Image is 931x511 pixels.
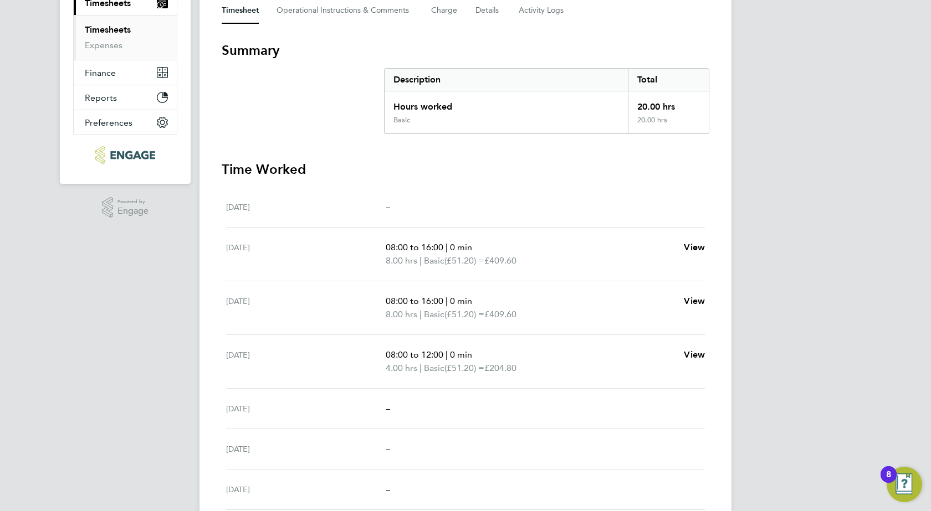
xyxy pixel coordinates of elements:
div: [DATE] [226,348,386,375]
span: Engage [117,207,149,216]
span: 08:00 to 16:00 [386,242,443,252]
a: View [684,241,705,254]
span: | [420,363,422,373]
div: [DATE] [226,241,386,267]
span: 0 min [450,242,472,252]
span: Basic [424,254,444,267]
a: View [684,295,705,308]
a: Expenses [85,40,122,50]
div: Timesheets [74,15,177,60]
span: View [684,242,705,252]
button: Finance [74,60,177,85]
button: Reports [74,85,177,110]
span: (£51.20) = [444,309,484,319]
span: 0 min [450,349,472,360]
span: Basic [424,308,444,321]
span: Reports [85,92,117,103]
span: 8.00 hrs [386,255,417,266]
span: | [420,255,422,266]
span: – [386,484,390,494]
span: £204.80 [484,363,516,373]
span: – [386,202,390,212]
span: View [684,296,705,306]
a: View [684,348,705,362]
div: [DATE] [226,442,386,456]
span: (£51.20) = [444,255,484,266]
span: View [684,349,705,360]
section: Timesheet [222,42,709,510]
span: £409.60 [484,309,516,319]
a: Powered byEngage [102,197,149,218]
span: 4.00 hrs [386,363,417,373]
span: 08:00 to 12:00 [386,349,443,360]
div: Basic [393,116,410,125]
span: Powered by [117,197,149,207]
span: Finance [85,68,116,78]
a: Timesheets [85,24,131,35]
span: | [446,349,448,360]
div: 20.00 hrs [628,91,709,116]
h3: Time Worked [222,161,709,178]
span: | [446,242,448,252]
span: Basic [424,362,444,375]
div: [DATE] [226,295,386,321]
span: 0 min [450,296,472,306]
div: Hours worked [385,91,628,116]
span: | [446,296,448,306]
span: Preferences [85,117,132,128]
div: 20.00 hrs [628,116,709,133]
span: – [386,403,390,414]
div: [DATE] [226,483,386,496]
span: – [386,443,390,454]
div: Total [628,69,709,91]
span: (£51.20) = [444,363,484,373]
span: £409.60 [484,255,516,266]
span: 08:00 to 16:00 [386,296,443,306]
div: 8 [886,474,891,489]
img: ncclondon-logo-retina.png [95,146,155,164]
h3: Summary [222,42,709,59]
span: 8.00 hrs [386,309,417,319]
div: [DATE] [226,402,386,415]
div: Summary [384,68,709,134]
button: Open Resource Center, 8 new notifications [887,467,922,502]
div: Description [385,69,628,91]
a: Go to home page [73,146,177,164]
span: | [420,309,422,319]
button: Preferences [74,110,177,135]
div: [DATE] [226,200,386,214]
